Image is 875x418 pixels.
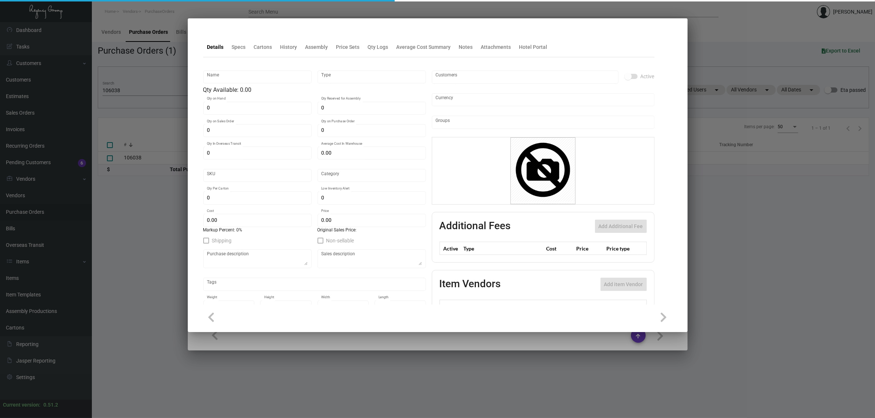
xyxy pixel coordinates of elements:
[212,236,232,245] span: Shipping
[519,43,548,51] div: Hotel Portal
[440,242,462,255] th: Active
[435,74,614,80] input: Add new..
[584,300,646,313] th: SKU
[605,242,638,255] th: Price type
[595,220,647,233] button: Add Additional Fee
[544,242,574,255] th: Cost
[232,43,246,51] div: Specs
[641,72,655,81] span: Active
[440,300,471,313] th: Preffered
[440,278,501,291] h2: Item Vendors
[336,43,360,51] div: Price Sets
[574,242,605,255] th: Price
[481,43,511,51] div: Attachments
[43,401,58,409] div: 0.51.2
[604,281,643,287] span: Add item Vendor
[368,43,388,51] div: Qty Logs
[326,236,354,245] span: Non-sellable
[254,43,272,51] div: Cartons
[462,242,544,255] th: Type
[435,119,650,125] input: Add new..
[203,86,426,94] div: Qty Available: 0.00
[3,401,40,409] div: Current version:
[459,43,473,51] div: Notes
[207,43,224,51] div: Details
[471,300,584,313] th: Vendor
[280,43,297,51] div: History
[305,43,328,51] div: Assembly
[600,278,647,291] button: Add item Vendor
[440,220,511,233] h2: Additional Fees
[599,223,643,229] span: Add Additional Fee
[397,43,451,51] div: Average Cost Summary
